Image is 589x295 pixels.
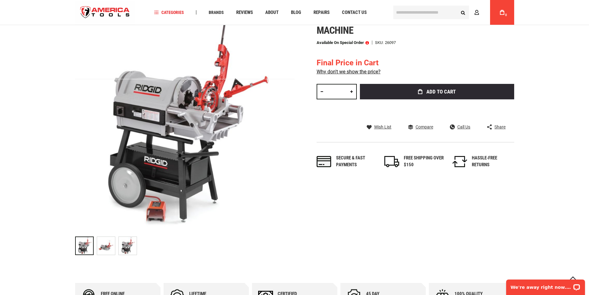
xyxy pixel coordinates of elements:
[75,233,97,258] div: RIDGID 26097 1/4" - 4" NPT HAMMER CHUCK MACHINE
[317,69,381,75] a: Why don't we show the price?
[97,237,115,255] img: RIDGID 26097 1/4" - 4" NPT HAMMER CHUCK MACHINE
[119,237,137,255] img: RIDGID 26097 1/4" - 4" NPT HAMMER CHUCK MACHINE
[262,8,281,17] a: About
[75,1,135,24] a: store logo
[385,41,396,45] div: 26097
[472,155,512,168] div: HASSLE-FREE RETURNS
[265,10,279,15] span: About
[97,233,118,258] div: RIDGID 26097 1/4" - 4" NPT HAMMER CHUCK MACHINE
[317,156,331,167] img: payments
[291,10,301,15] span: Blog
[288,8,304,17] a: Blog
[152,8,187,17] a: Categories
[209,10,224,15] span: Brands
[360,84,514,99] button: Add to Cart
[452,156,467,167] img: returns
[154,10,184,15] span: Categories
[118,233,137,258] div: RIDGID 26097 1/4" - 4" NPT HAMMER CHUCK MACHINE
[450,124,470,130] a: Call Us
[314,10,330,15] span: Repairs
[336,155,376,168] div: Secure & fast payments
[339,8,369,17] a: Contact Us
[206,8,227,17] a: Brands
[359,101,515,119] iframe: Secure express checkout frame
[457,125,470,129] span: Call Us
[374,125,391,129] span: Wish List
[317,41,369,45] p: Available on Special Order
[375,41,385,45] strong: SKU
[342,10,367,15] span: Contact Us
[404,155,444,168] div: FREE SHIPPING OVER $150
[367,124,391,130] a: Wish List
[75,14,295,233] img: RIDGID 26097 1/4" - 4" NPT HAMMER CHUCK MACHINE
[317,57,381,68] div: Final Price in Cart
[236,10,253,15] span: Reviews
[505,13,507,17] span: 0
[384,156,399,167] img: shipping
[75,1,135,24] img: America Tools
[494,125,506,129] span: Share
[457,7,469,18] button: Search
[233,8,256,17] a: Reviews
[426,89,456,94] span: Add to Cart
[502,275,589,295] iframe: LiveChat chat widget
[311,8,332,17] a: Repairs
[408,124,433,130] a: Compare
[416,125,433,129] span: Compare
